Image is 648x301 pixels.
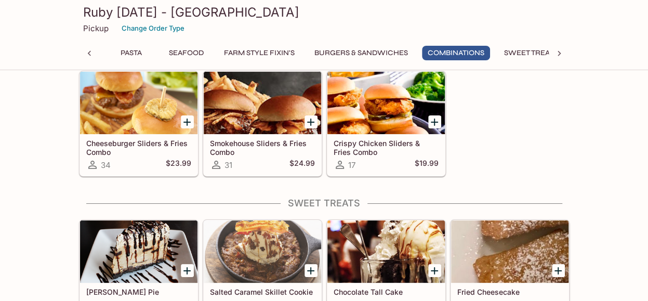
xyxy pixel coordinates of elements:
div: Fried Cheesecake [451,220,568,283]
button: Pasta [108,46,155,60]
button: Add Fried Cheesecake [552,264,565,277]
h5: Fried Cheesecake [457,287,562,296]
h5: Smokehouse Sliders & Fries Combo [210,139,315,156]
span: 31 [224,160,232,170]
div: Smokehouse Sliders & Fries Combo [204,72,321,134]
button: Change Order Type [117,20,189,36]
p: Pickup [83,23,109,33]
div: Crispy Chicken Sliders & Fries Combo [327,72,445,134]
h5: Salted Caramel Skillet Cookie [210,287,315,296]
h3: Ruby [DATE] - [GEOGRAPHIC_DATA] [83,4,565,20]
a: Crispy Chicken Sliders & Fries Combo17$19.99 [327,71,445,176]
button: Combinations [422,46,490,60]
span: 17 [348,160,355,170]
button: Add Smokehouse Sliders & Fries Combo [305,115,318,128]
button: Add Chocolate Tall Cake [428,264,441,277]
div: Cheeseburger Sliders & Fries Combo [80,72,197,134]
div: Mudd Pie [80,220,197,283]
span: 34 [101,160,111,170]
h5: [PERSON_NAME] Pie [86,287,191,296]
div: Chocolate Tall Cake [327,220,445,283]
button: Sweet Treats [498,46,563,60]
h4: Sweet Treats [79,198,570,209]
button: Add Mudd Pie [181,264,194,277]
button: Add Crispy Chicken Sliders & Fries Combo [428,115,441,128]
a: Cheeseburger Sliders & Fries Combo34$23.99 [80,71,198,176]
button: Add Salted Caramel Skillet Cookie [305,264,318,277]
h5: Cheeseburger Sliders & Fries Combo [86,139,191,156]
button: Farm Style Fixin's [218,46,300,60]
h5: Chocolate Tall Cake [334,287,439,296]
h5: $24.99 [289,159,315,171]
button: Seafood [163,46,210,60]
div: Salted Caramel Skillet Cookie [204,220,321,283]
h5: $23.99 [166,159,191,171]
h5: Crispy Chicken Sliders & Fries Combo [334,139,439,156]
button: Add Cheeseburger Sliders & Fries Combo [181,115,194,128]
h5: $19.99 [415,159,439,171]
a: Smokehouse Sliders & Fries Combo31$24.99 [203,71,322,176]
button: Burgers & Sandwiches [309,46,414,60]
